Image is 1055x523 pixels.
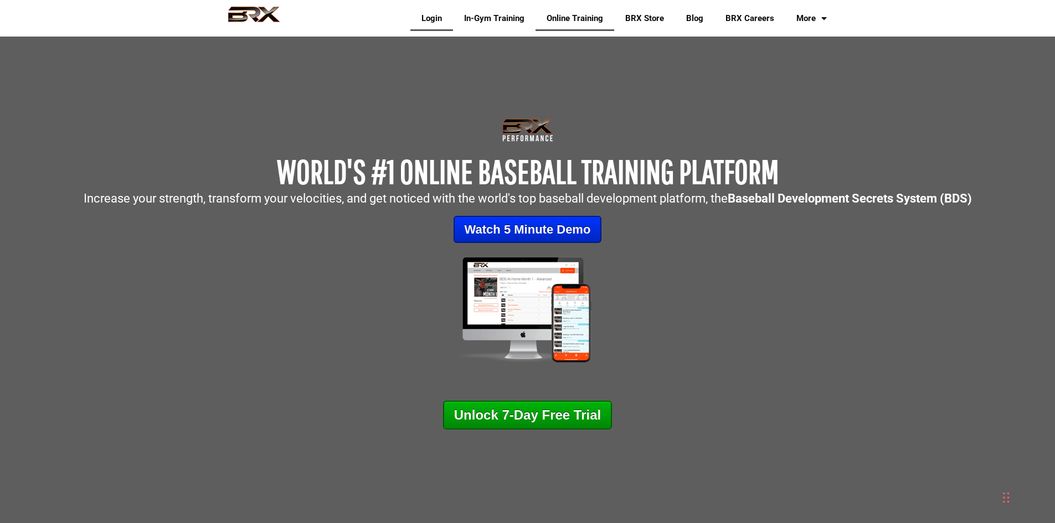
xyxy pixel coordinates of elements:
[402,6,838,31] div: Navigation Menu
[443,401,612,429] a: Unlock 7-Day Free Trial
[218,6,290,30] img: BRX Performance
[728,191,972,205] strong: Baseball Development Secrets System (BDS)
[440,254,615,365] img: Mockup-2-large
[453,6,536,31] a: In-Gym Training
[410,6,453,31] a: Login
[714,6,785,31] a: BRX Careers
[1003,481,1010,514] div: Drag
[614,6,675,31] a: BRX Store
[785,6,838,31] a: More
[277,152,779,190] span: WORLD'S #1 ONLINE BASEBALL TRAINING PLATFORM
[6,193,1049,205] p: Increase your strength, transform your velocities, and get noticed with the world's top baseball ...
[536,6,614,31] a: Online Training
[1000,470,1055,523] iframe: Chat Widget
[675,6,714,31] a: Blog
[454,216,602,243] a: Watch 5 Minute Demo
[501,116,555,144] img: Transparent-Black-BRX-Logo-White-Performance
